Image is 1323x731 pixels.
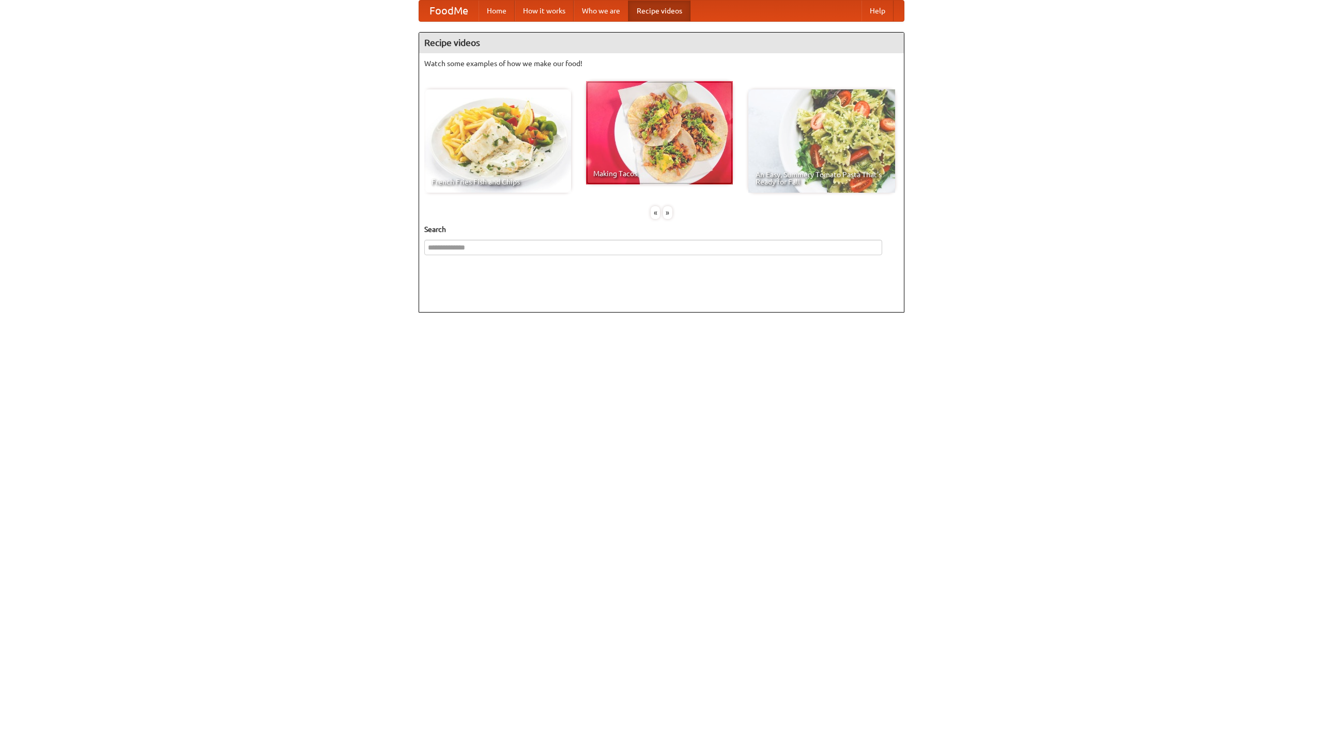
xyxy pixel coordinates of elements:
[663,206,672,219] div: »
[628,1,690,21] a: Recipe videos
[432,178,564,185] span: French Fries Fish and Chips
[424,89,571,193] a: French Fries Fish and Chips
[515,1,574,21] a: How it works
[574,1,628,21] a: Who we are
[756,171,888,185] span: An Easy, Summery Tomato Pasta That's Ready for Fall
[424,58,899,69] p: Watch some examples of how we make our food!
[419,33,904,53] h4: Recipe videos
[862,1,894,21] a: Help
[424,224,899,235] h5: Search
[586,81,733,184] a: Making Tacos
[651,206,660,219] div: «
[593,170,726,177] span: Making Tacos
[419,1,479,21] a: FoodMe
[479,1,515,21] a: Home
[748,89,895,193] a: An Easy, Summery Tomato Pasta That's Ready for Fall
